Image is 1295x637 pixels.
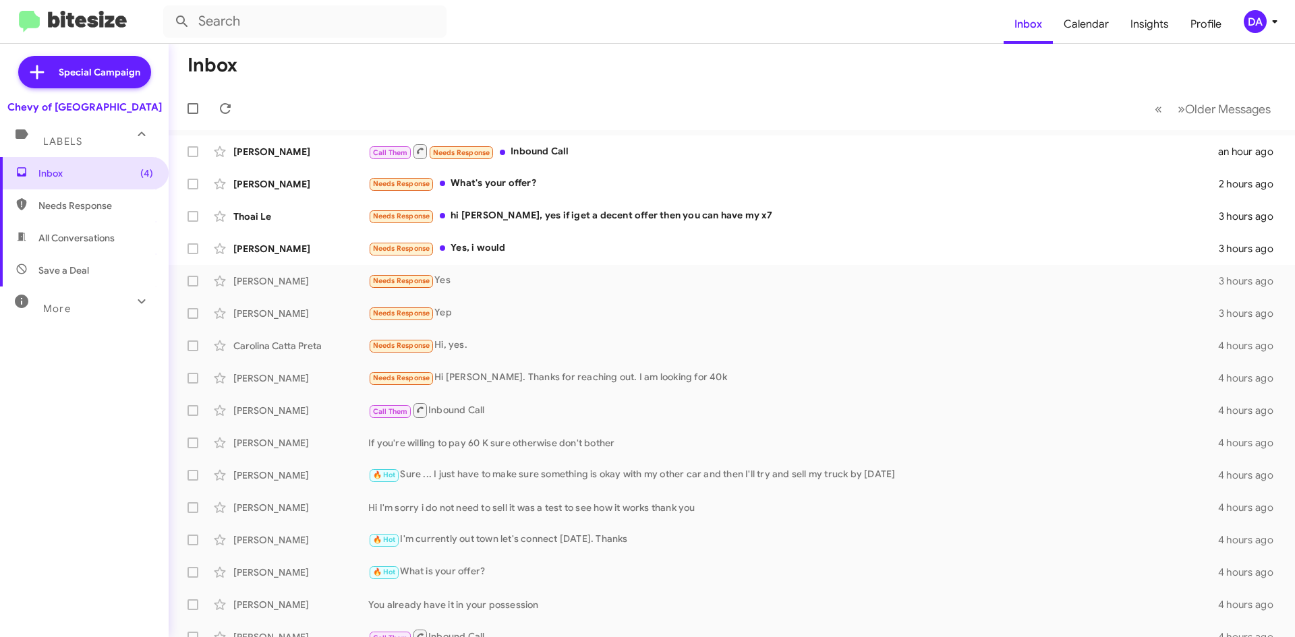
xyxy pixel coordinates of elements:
div: Chevy of [GEOGRAPHIC_DATA] [7,100,162,114]
span: (4) [140,166,153,180]
span: Needs Response [38,199,153,212]
span: Older Messages [1185,102,1271,117]
div: Yep [368,305,1219,321]
div: 4 hours ago [1218,339,1284,353]
div: [PERSON_NAME] [233,468,368,482]
span: Needs Response [373,373,430,382]
span: Inbox [38,166,153,180]
div: hi [PERSON_NAME], yes if iget a decent offer then you can have my x7 [368,208,1219,224]
div: 4 hours ago [1218,404,1284,417]
div: [PERSON_NAME] [233,566,368,579]
div: You already have it in your possession [368,598,1218,611]
span: Labels [43,135,82,148]
div: What is your offer? [368,564,1218,580]
span: Needs Response [433,148,490,157]
div: [PERSON_NAME] [233,145,368,158]
div: 4 hours ago [1218,468,1284,482]
button: Previous [1147,95,1170,123]
span: » [1178,100,1185,117]
span: 🔥 Hot [373,471,396,479]
div: Thoai Le [233,210,368,223]
div: 2 hours ago [1219,177,1284,191]
div: 4 hours ago [1218,501,1284,514]
span: Needs Response [373,309,430,317]
nav: Page navigation example [1147,95,1279,123]
a: Inbox [1004,5,1053,44]
div: [PERSON_NAME] [233,598,368,611]
div: [PERSON_NAME] [233,274,368,288]
div: 3 hours ago [1219,274,1284,288]
div: an hour ago [1218,145,1284,158]
div: 4 hours ago [1218,533,1284,547]
div: Hi I'm sorry i do not need to sell it was a test to see how it works thank you [368,501,1218,514]
div: I'm currently out town let's connect [DATE]. Thanks [368,532,1218,547]
div: Sure ... I just have to make sure something is okay with my other car and then I'll try and sell ... [368,467,1218,483]
div: 3 hours ago [1219,210,1284,223]
div: Yes, i would [368,241,1219,256]
a: Insights [1120,5,1180,44]
span: 🔥 Hot [373,568,396,576]
div: [PERSON_NAME] [233,242,368,255]
span: Call Them [373,148,408,157]
div: 4 hours ago [1218,566,1284,579]
span: Needs Response [373,179,430,188]
a: Calendar [1053,5,1120,44]
span: 🔥 Hot [373,535,396,544]
input: Search [163,5,447,38]
span: Save a Deal [38,264,89,277]
span: Call Them [373,407,408,416]
div: [PERSON_NAME] [233,371,368,385]
div: If you're willing to pay 60 K sure otherwise don't bother [368,436,1218,450]
div: [PERSON_NAME] [233,404,368,417]
div: [PERSON_NAME] [233,501,368,514]
div: 4 hours ago [1218,371,1284,385]
span: Needs Response [373,244,430,253]
div: Hi, yes. [368,338,1218,353]
span: « [1155,100,1162,117]
span: Needs Response [373,276,430,285]
div: DA [1244,10,1267,33]
div: 3 hours ago [1219,242,1284,255]
span: All Conversations [38,231,115,245]
div: [PERSON_NAME] [233,307,368,320]
span: Special Campaign [59,65,140,79]
div: Yes [368,273,1219,289]
div: Inbound Call [368,402,1218,419]
a: Profile [1180,5,1232,44]
button: Next [1170,95,1279,123]
span: More [43,303,71,315]
div: [PERSON_NAME] [233,436,368,450]
div: 3 hours ago [1219,307,1284,320]
div: What's your offer? [368,176,1219,191]
button: DA [1232,10,1280,33]
div: 4 hours ago [1218,436,1284,450]
div: 4 hours ago [1218,598,1284,611]
div: [PERSON_NAME] [233,533,368,547]
div: Inbound Call [368,143,1218,160]
span: Needs Response [373,212,430,220]
div: [PERSON_NAME] [233,177,368,191]
div: Hi [PERSON_NAME]. Thanks for reaching out. I am looking for 40k [368,370,1218,386]
span: Needs Response [373,341,430,350]
a: Special Campaign [18,56,151,88]
h1: Inbox [188,55,237,76]
div: Carolina Catta Preta [233,339,368,353]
